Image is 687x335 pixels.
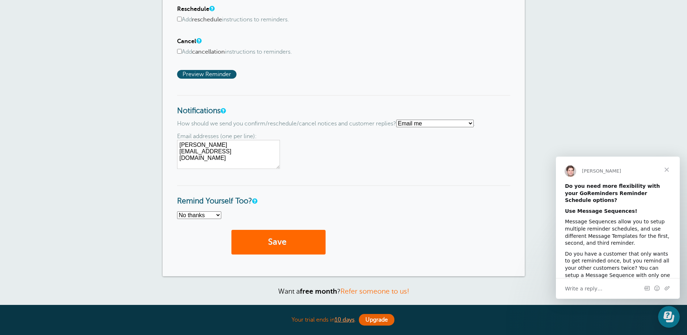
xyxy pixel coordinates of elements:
button: Save [231,230,326,255]
textarea: [PERSON_NAME][EMAIL_ADDRESS][DOMAIN_NAME] [177,140,280,169]
p: Want a ? [163,287,525,295]
p: How should we send you confirm/reschedule/cancel notices and customer replies? . [177,120,510,127]
a: Upgrade [359,314,394,326]
iframe: Resource center [658,306,680,328]
a: Preview Reminder [177,71,238,78]
span: Preview Reminder [177,70,236,79]
input: Addrescheduleinstructions to reminders. [177,17,182,21]
a: Refer someone to us! [340,288,409,295]
b: cancellation [192,49,225,55]
label: Add instructions to reminders. [177,49,510,55]
strong: free month [300,288,337,295]
h4: Cancel [177,38,510,45]
label: Add instructions to reminders. [177,16,510,23]
b: reschedule [192,16,222,23]
h4: Reschedule [177,6,510,13]
a: A note will be added to SMS reminders that replying "R" will request a reschedule of the appointm... [209,6,214,11]
a: 10 days [335,317,355,323]
iframe: Intercom live chat message [556,157,680,299]
h3: Notifications [177,95,510,116]
div: Email addresses (one per line): [177,133,510,169]
a: If a customer confirms an appointment, requests a reschedule, or replies to an SMS reminder, we c... [221,108,225,113]
div: Your trial ends in . [163,312,525,328]
a: A note will be added to SMS reminders that replying "X" will cancel the appointment. For email re... [196,38,201,43]
a: Send a reminder to yourself for every appointment. [252,199,256,203]
input: Addcancellationinstructions to reminders. [177,49,182,54]
h3: Remind Yourself Too? [177,185,510,206]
